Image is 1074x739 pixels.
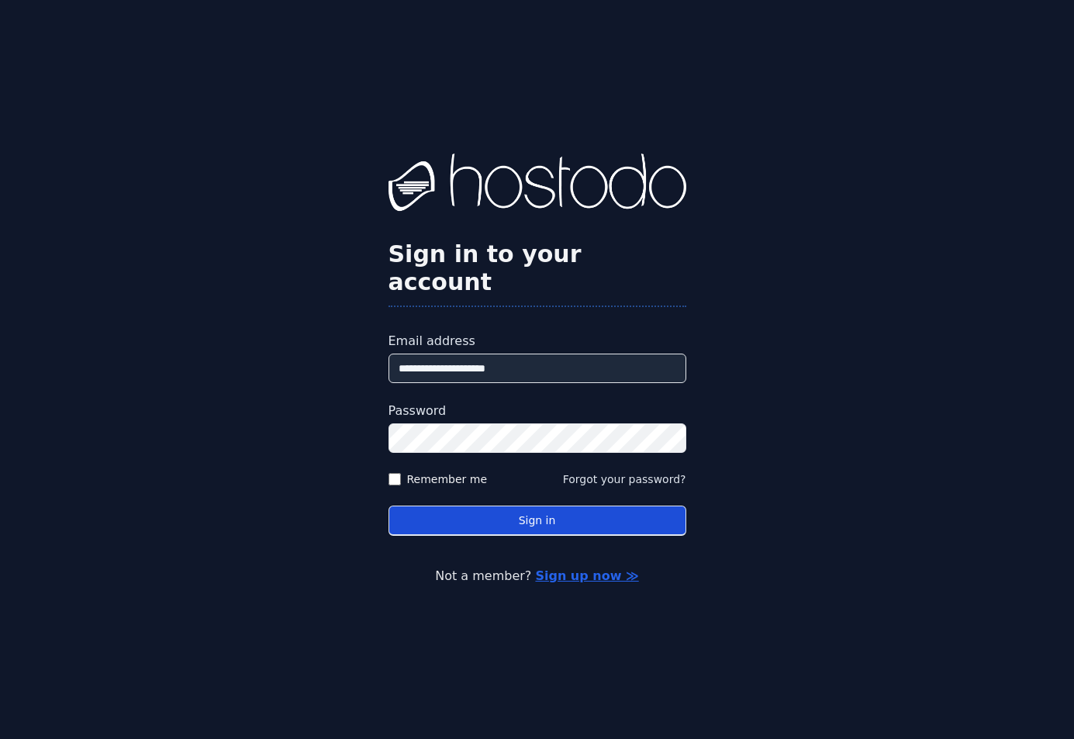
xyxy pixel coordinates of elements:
[563,471,686,487] button: Forgot your password?
[389,240,686,296] h2: Sign in to your account
[389,332,686,351] label: Email address
[389,154,686,216] img: Hostodo
[74,567,1000,585] p: Not a member?
[407,471,488,487] label: Remember me
[389,506,686,536] button: Sign in
[535,568,638,583] a: Sign up now ≫
[389,402,686,420] label: Password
